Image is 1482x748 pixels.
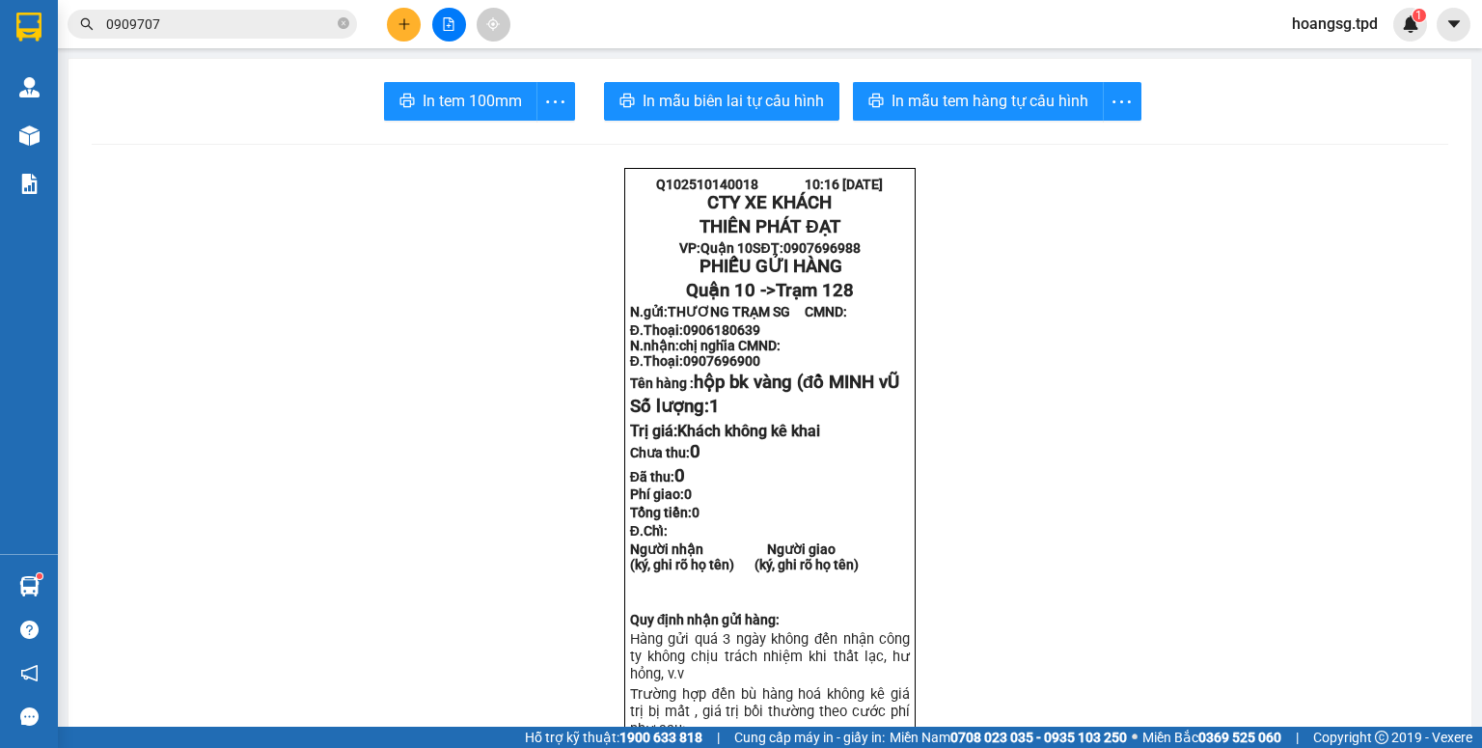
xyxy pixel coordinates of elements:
button: printerIn mẫu tem hàng tự cấu hình [853,82,1104,121]
span: | [717,727,720,748]
span: Miền Bắc [1142,727,1281,748]
strong: N.gửi: [630,304,847,319]
span: In mẫu biên lai tự cấu hình [643,89,824,113]
span: caret-down [1445,15,1463,33]
img: warehouse-icon [19,77,40,97]
img: solution-icon [19,174,40,194]
span: plus [398,17,411,31]
sup: 1 [1413,9,1426,22]
span: close-circle [338,17,349,29]
span: Trị giá: [630,422,820,440]
span: THƯƠNG TRẠM SG CMND: [668,304,847,319]
span: Quận 10 [700,240,753,256]
span: In mẫu tem hàng tự cấu hình [892,89,1088,113]
strong: Tên hàng : [630,375,899,391]
strong: Đ.Thoại: [630,353,760,369]
span: 0 [690,441,700,462]
strong: Đ.Thoại: [630,322,760,338]
strong: THIÊN PHÁT ĐẠT [700,216,839,237]
span: message [20,707,39,726]
span: Tổng tiền: [630,505,700,520]
sup: 1 [37,573,42,579]
span: PHIẾU GỬI HÀNG [700,256,842,277]
span: In tem 100mm [423,89,522,113]
span: 0907696900 [683,353,760,369]
span: 0 [684,486,692,502]
button: aim [477,8,510,42]
span: printer [399,93,415,111]
span: aim [486,17,500,31]
button: more [1103,82,1141,121]
span: | [1296,727,1299,748]
strong: Quy định nhận gửi hàng: [630,612,781,627]
span: [DATE] [842,177,883,192]
strong: Phí giao: [630,486,692,502]
span: hộp bk vàng (đồ MINH vŨ [694,372,899,393]
span: Quận 10 -> [686,280,854,301]
strong: 0369 525 060 [1198,730,1281,745]
button: more [536,82,575,121]
input: Tìm tên, số ĐT hoặc mã đơn [106,14,334,35]
span: question-circle [20,621,39,639]
span: Cung cấp máy in - giấy in: [734,727,885,748]
span: hoangsg.tpd [1276,12,1393,36]
span: more [537,90,574,114]
strong: Đã thu: [630,469,685,485]
button: file-add [432,8,466,42]
span: Đ.Chỉ: [630,523,668,539]
img: icon-new-feature [1402,15,1419,33]
span: Hàng gửi quá 3 ngày không đến nhận công ty không chịu trách nhiệm khi thất lạc, hư hỏn... [630,630,910,682]
span: search [80,17,94,31]
span: notification [20,664,39,682]
span: 1 [709,396,720,417]
span: 0907696988 [783,240,861,256]
span: printer [619,93,635,111]
strong: Chưa thu: [630,445,700,460]
strong: N.nhận: [630,338,781,353]
strong: CTY XE KHÁCH [707,192,832,213]
span: ⚪️ [1132,734,1138,741]
span: Q102510140018 [656,177,758,192]
strong: VP: SĐT: [679,240,860,256]
strong: 1900 633 818 [619,730,702,745]
span: file-add [442,17,455,31]
span: more [1104,90,1140,114]
span: copyright [1375,731,1388,744]
strong: 0708 023 035 - 0935 103 250 [950,730,1127,745]
span: close-circle [338,15,349,34]
span: 1 [1415,9,1422,22]
span: Số lượng: [630,396,720,417]
span: chị nghĩa CMND: [679,338,781,353]
button: caret-down [1437,8,1470,42]
img: warehouse-icon [19,576,40,596]
img: warehouse-icon [19,125,40,146]
span: 0906180639 [683,322,760,338]
span: Hỗ trợ kỹ thuật: [525,727,702,748]
span: 10:16 [805,177,839,192]
button: plus [387,8,421,42]
span: printer [868,93,884,111]
span: 0 [692,505,700,520]
span: Trường hợp đền bù hàng hoá không kê giá trị bị mất , giá trị bồi thường theo cước phí như sau: [630,685,910,737]
span: Trạm 128 [776,280,854,301]
img: logo-vxr [16,13,41,42]
strong: (ký, ghi rõ họ tên) (ký, ghi rõ họ tên) [630,557,859,572]
button: printerIn mẫu biên lai tự cấu hình [604,82,839,121]
strong: Người nhận Người giao [630,541,836,557]
span: Khách không kê khai [677,422,820,440]
span: 0 [674,465,685,486]
span: Miền Nam [890,727,1127,748]
button: printerIn tem 100mm [384,82,537,121]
